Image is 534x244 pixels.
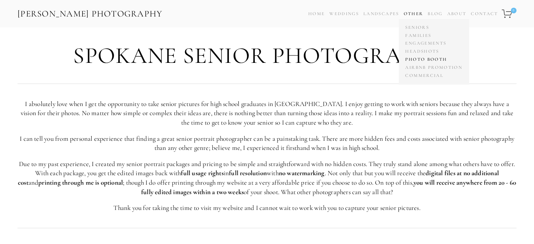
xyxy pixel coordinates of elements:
a: Other [403,11,423,17]
strong: no watermarking [279,169,325,177]
a: About [447,9,466,19]
strong: you will receive anywhere from 20 - 60 fully edited images within a two weeks [141,178,517,196]
a: Landscapes [363,11,399,17]
a: Families [403,32,464,40]
strong: full resolution [229,169,267,177]
strong: printing through me is optional [38,178,123,186]
p: Due to my past experience, I created my senior portrait packages and pricing to be simple and str... [18,159,516,197]
a: Engagements [403,40,464,48]
a: Photo Booth [403,55,464,64]
a: Commercial [403,72,464,80]
a: Weddings [329,11,359,17]
p: I absolutely love when I get the opportunity to take senior pictures for high school graduates in... [18,99,516,127]
a: 0 items in cart [501,5,517,22]
a: Seniors [403,24,464,32]
a: Airbnb Promotion [403,64,464,72]
a: Home [308,9,325,19]
a: Headshots [403,47,464,55]
a: Contact [471,9,498,19]
p: Thank you for taking the time to visit my website and I cannot wait to work with you to capture y... [18,203,516,213]
strong: full usage rights [181,169,223,177]
a: Blog [428,9,442,19]
span: 0 [511,8,516,13]
a: [PERSON_NAME] Photography [17,6,163,22]
p: I can tell you from personal experience that finding a great senior portrait photographer can be ... [18,134,516,153]
h1: Spokane Senior Photographer [18,43,516,68]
